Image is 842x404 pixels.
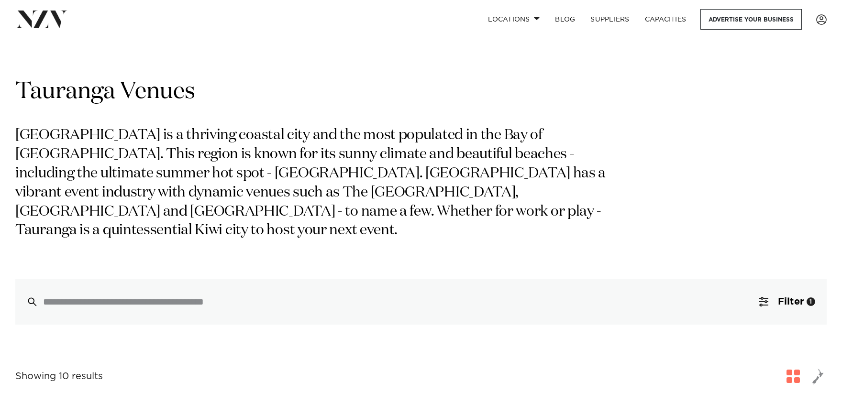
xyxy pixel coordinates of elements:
a: SUPPLIERS [583,9,637,30]
div: 1 [807,297,815,306]
a: Advertise your business [700,9,802,30]
span: Filter [778,297,804,306]
p: [GEOGRAPHIC_DATA] is a thriving coastal city and the most populated in the Bay of [GEOGRAPHIC_DAT... [15,126,607,240]
a: Locations [480,9,547,30]
img: nzv-logo.png [15,11,67,28]
a: Capacities [637,9,694,30]
h1: Tauranga Venues [15,77,827,107]
div: Showing 10 results [15,369,103,384]
button: Filter1 [747,279,827,325]
a: BLOG [547,9,583,30]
